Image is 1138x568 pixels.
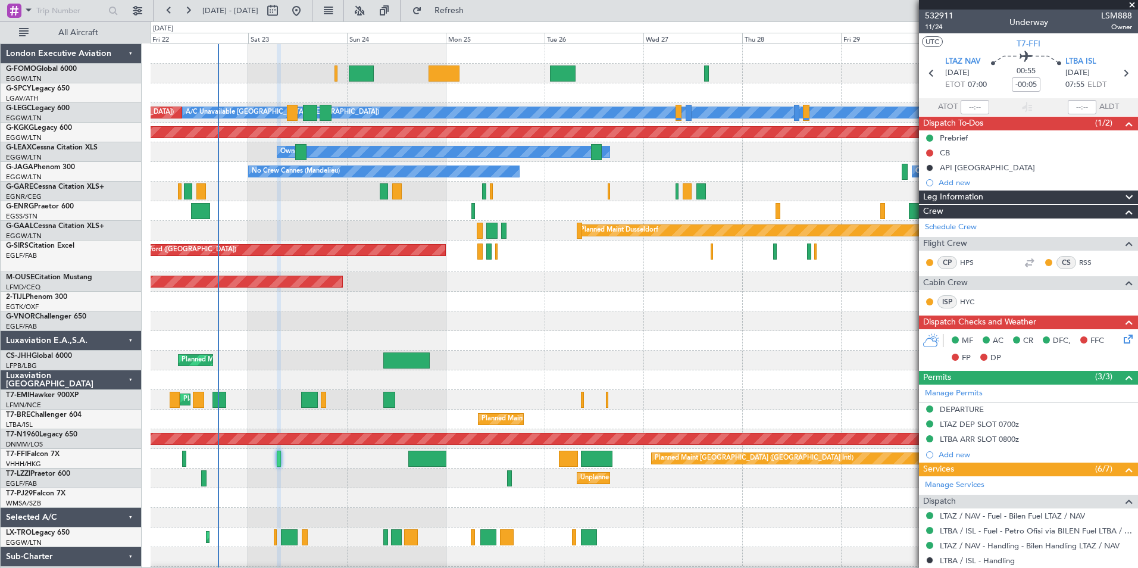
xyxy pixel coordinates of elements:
[6,420,33,429] a: LTBA/ISL
[6,183,33,191] span: G-GARE
[183,391,283,408] div: Planned Maint [PERSON_NAME]
[940,434,1019,444] div: LTBA ARR SLOT 0800z
[925,388,983,400] a: Manage Permits
[940,555,1015,566] a: LTBA / ISL - Handling
[1099,101,1119,113] span: ALDT
[940,148,950,158] div: CB
[962,352,971,364] span: FP
[6,74,42,83] a: EGGW/LTN
[945,56,981,68] span: LTAZ NAV
[31,29,126,37] span: All Aircraft
[961,100,989,114] input: --:--
[1095,463,1112,475] span: (6/7)
[6,431,39,438] span: T7-N1960
[923,495,956,508] span: Dispatch
[6,490,65,497] a: T7-PJ29Falcon 7X
[937,256,957,269] div: CP
[6,451,27,458] span: T7-FFI
[6,173,42,182] a: EGGW/LTN
[6,223,104,230] a: G-GAALCessna Citation XLS+
[940,511,1085,521] a: LTAZ / NAV - Fuel - Bilen Fuel LTAZ / NAV
[36,2,105,20] input: Trip Number
[915,163,952,180] div: Owner Ibiza
[655,450,853,467] div: Planned Maint [GEOGRAPHIC_DATA] ([GEOGRAPHIC_DATA] Intl)
[1056,256,1076,269] div: CS
[925,22,953,32] span: 11/24
[424,7,474,15] span: Refresh
[968,79,987,91] span: 07:00
[6,203,74,210] a: G-ENRGPraetor 600
[6,392,79,399] a: T7-EMIHawker 900XP
[643,33,742,43] div: Wed 27
[6,460,41,469] a: VHHH/HKG
[6,529,70,536] a: LX-TROLegacy 650
[6,223,33,230] span: G-GAAL
[186,104,379,121] div: A/C Unavailable [GEOGRAPHIC_DATA] ([GEOGRAPHIC_DATA])
[940,404,984,414] div: DEPARTURE
[6,411,30,419] span: T7-BRE
[580,221,658,239] div: Planned Maint Dusseldorf
[6,302,39,311] a: EGTK/OXF
[6,133,42,142] a: EGGW/LTN
[940,419,1019,429] div: LTAZ DEP SLOT 0700z
[6,470,70,478] a: T7-LZZIPraetor 600
[446,33,545,43] div: Mon 25
[945,79,965,91] span: ETOT
[6,431,77,438] a: T7-N1960Legacy 650
[6,94,38,103] a: LGAV/ATH
[347,33,446,43] div: Sun 24
[841,33,940,43] div: Fri 29
[6,274,35,281] span: M-OUSE
[407,1,478,20] button: Refresh
[925,10,953,22] span: 532911
[1087,79,1106,91] span: ELDT
[6,242,74,249] a: G-SIRSCitation Excel
[6,352,32,360] span: CS-JHH
[6,153,42,162] a: EGGW/LTN
[6,251,37,260] a: EGLF/FAB
[923,117,983,130] span: Dispatch To-Dos
[6,313,86,320] a: G-VNORChallenger 650
[6,479,37,488] a: EGLF/FAB
[1095,370,1112,383] span: (3/3)
[6,144,32,151] span: G-LEAX
[923,237,967,251] span: Flight Crew
[182,351,369,369] div: Planned Maint [GEOGRAPHIC_DATA] ([GEOGRAPHIC_DATA])
[1090,335,1104,347] span: FFC
[940,133,968,143] div: Prebrief
[925,479,984,491] a: Manage Services
[6,144,98,151] a: G-LEAXCessna Citation XLS
[940,163,1035,173] div: API [GEOGRAPHIC_DATA]
[202,5,258,16] span: [DATE] - [DATE]
[6,242,29,249] span: G-SIRS
[923,276,968,290] span: Cabin Crew
[6,274,92,281] a: M-OUSECitation Mustang
[1065,79,1084,91] span: 07:55
[6,85,32,92] span: G-SPCY
[962,335,973,347] span: MF
[937,295,957,308] div: ISP
[280,143,301,161] div: Owner
[248,33,347,43] div: Sat 23
[6,85,70,92] a: G-SPCYLegacy 650
[1095,117,1112,129] span: (1/2)
[6,212,37,221] a: EGSS/STN
[990,352,1001,364] span: DP
[6,499,41,508] a: WMSA/SZB
[6,352,72,360] a: CS-JHHGlobal 6000
[6,440,43,449] a: DNMM/LOS
[6,183,104,191] a: G-GARECessna Citation XLS+
[1017,65,1036,77] span: 00:55
[6,164,75,171] a: G-JAGAPhenom 300
[960,257,987,268] a: HPS
[1017,38,1040,50] span: T7-FFI
[6,322,37,331] a: EGLF/FAB
[6,392,29,399] span: T7-EMI
[6,164,33,171] span: G-JAGA
[940,526,1132,536] a: LTBA / ISL - Fuel - Petro Ofisi via BILEN Fuel LTBA / ISL
[6,232,42,241] a: EGGW/LTN
[6,124,34,132] span: G-KGKG
[1023,335,1033,347] span: CR
[6,470,30,478] span: T7-LZZI
[13,23,129,42] button: All Aircraft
